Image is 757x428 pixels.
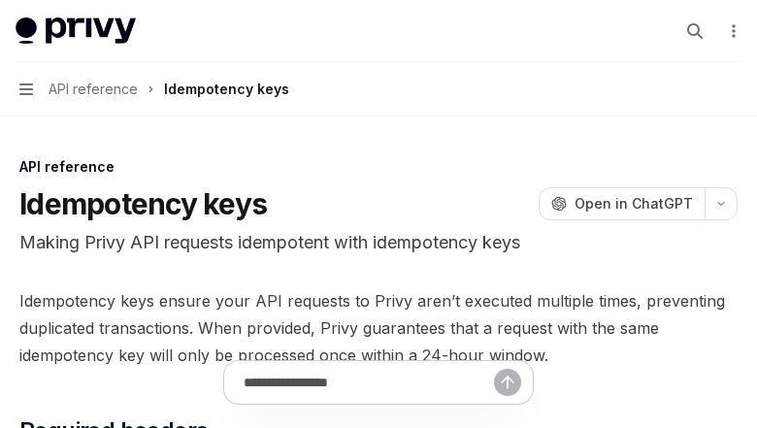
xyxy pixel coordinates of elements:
span: API reference [49,78,138,101]
p: Making Privy API requests idempotent with idempotency keys [19,229,738,256]
span: Idempotency keys ensure your API requests to Privy aren’t executed multiple times, preventing dup... [19,287,738,369]
span: Open in ChatGPT [575,194,693,214]
div: Idempotency keys [164,78,289,101]
h1: Idempotency keys [19,186,267,221]
div: API reference [19,157,738,177]
img: light logo [16,17,136,45]
button: Open in ChatGPT [539,187,705,220]
button: Send message [494,369,521,396]
button: More actions [722,17,741,45]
